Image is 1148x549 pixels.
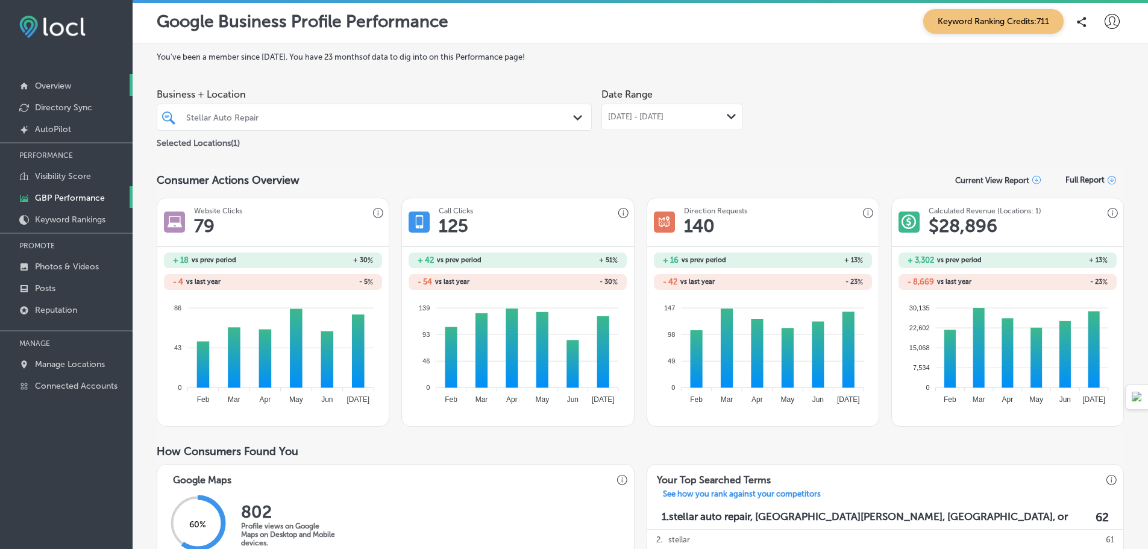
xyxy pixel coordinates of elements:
tspan: May [1029,395,1043,404]
tspan: 0 [427,384,430,391]
tspan: 0 [178,384,181,391]
h3: Google Maps [163,465,241,489]
p: Google Business Profile Performance [157,11,448,31]
tspan: Feb [445,395,458,404]
span: Consumer Actions Overview [157,174,300,187]
span: % [612,278,618,286]
h3: Your Top Searched Terms [647,465,780,489]
tspan: Feb [197,395,210,404]
p: Connected Accounts [35,381,118,391]
span: vs prev period [682,257,726,263]
span: How Consumers Found You [157,445,298,458]
img: fda3e92497d09a02dc62c9cd864e3231.png [19,16,86,38]
tspan: 46 [423,357,430,365]
p: Selected Locations ( 1 ) [157,133,240,148]
tspan: 86 [174,304,181,311]
h2: + 13 [763,256,863,265]
a: See how you rank against your competitors [653,489,830,502]
tspan: 0 [926,384,929,391]
label: Date Range [601,89,653,100]
p: Overview [35,81,71,91]
span: [DATE] - [DATE] [608,112,663,122]
h1: 140 [684,215,715,237]
h2: - 4 [173,277,183,286]
tspan: Mar [228,395,240,404]
tspan: 15,068 [909,344,930,351]
tspan: Feb [690,395,703,404]
tspan: Mar [720,395,733,404]
p: Visibility Score [35,171,91,181]
h2: - 42 [663,277,677,286]
p: Manage Locations [35,359,105,369]
tspan: Jun [1059,395,1071,404]
span: % [612,256,618,265]
tspan: 7,534 [913,364,930,371]
span: Full Report [1065,175,1105,184]
h2: + 30 [273,256,373,265]
p: AutoPilot [35,124,71,134]
span: vs prev period [437,257,481,263]
tspan: Jun [812,395,823,404]
label: 62 [1096,510,1109,524]
h1: 125 [439,215,468,237]
span: Keyword Ranking Credits: 711 [923,9,1064,34]
tspan: May [780,395,794,404]
tspan: Apr [1002,395,1013,404]
span: % [1102,256,1108,265]
tspan: Jun [321,395,333,404]
h2: - 30 [518,278,618,286]
tspan: 22,602 [909,324,930,331]
p: Keyword Rankings [35,215,105,225]
tspan: Apr [751,395,763,404]
span: vs prev period [937,257,982,263]
span: % [368,278,373,286]
span: vs prev period [192,257,236,263]
p: Current View Report [955,176,1029,185]
label: You've been a member since [DATE] . You have 23 months of data to dig into on this Performance page! [157,52,1124,61]
span: % [1102,278,1108,286]
tspan: 43 [174,344,181,351]
p: Posts [35,283,55,293]
tspan: 30,135 [909,304,930,311]
img: Detect Auto [1132,392,1143,403]
h2: + 16 [663,256,679,265]
tspan: 147 [664,304,675,311]
h3: Call Clicks [439,207,473,215]
p: Directory Sync [35,102,92,113]
h3: Calculated Revenue (Locations: 1) [929,207,1041,215]
span: vs last year [937,278,971,285]
tspan: 0 [671,384,675,391]
span: % [368,256,373,265]
h2: + 51 [518,256,618,265]
tspan: Mar [475,395,488,404]
tspan: 49 [668,357,675,365]
h2: - 8,669 [908,277,934,286]
tspan: 93 [423,331,430,338]
h2: 802 [241,502,337,522]
tspan: Apr [507,395,518,404]
tspan: Apr [260,395,271,404]
h3: Direction Requests [684,207,747,215]
span: % [858,256,863,265]
span: vs last year [680,278,715,285]
h2: - 23 [763,278,863,286]
tspan: [DATE] [1082,395,1105,404]
tspan: 139 [419,304,430,311]
span: vs last year [186,278,221,285]
h2: + 42 [418,256,434,265]
div: Stellar Auto Repair [186,112,574,122]
h2: + 3,302 [908,256,934,265]
h1: 79 [194,215,215,237]
h2: - 5 [273,278,373,286]
p: GBP Performance [35,193,105,203]
h3: Website Clicks [194,207,242,215]
h2: - 54 [418,277,432,286]
span: Business + Location [157,89,592,100]
span: 60 % [189,519,206,530]
h2: - 23 [1008,278,1108,286]
span: vs last year [435,278,469,285]
span: % [858,278,863,286]
p: Photos & Videos [35,262,99,272]
tspan: [DATE] [837,395,860,404]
